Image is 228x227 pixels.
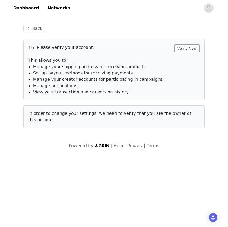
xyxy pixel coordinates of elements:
span: Manage your creator accounts for participating in campaigns. [33,77,164,82]
button: Verify Now [174,44,200,52]
button: Back [23,25,45,32]
span: In order to change your settings, we need to verify that you are the owner of this account. [28,111,191,122]
div: avatar [206,3,211,13]
span: Manage your shipping address for receiving products. [33,64,147,69]
div: Open Intercom Messenger [209,213,217,222]
img: logo [95,144,110,148]
a: Terms [147,143,159,148]
span: Set up payout methods for receiving payments. [33,71,134,75]
a: Dashboard [10,1,43,15]
span: | [111,143,112,148]
span: | [125,143,126,148]
span: Powered by [69,143,93,148]
a: Help [114,143,123,148]
p: This allows you to: [28,57,200,64]
span: View your transaction and conversion history. [33,90,129,94]
span: | [144,143,145,148]
a: Networks [44,1,74,15]
p: Please verify your account. [37,44,172,51]
a: Privacy [127,143,143,148]
span: Manage notifications. [33,83,79,88]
